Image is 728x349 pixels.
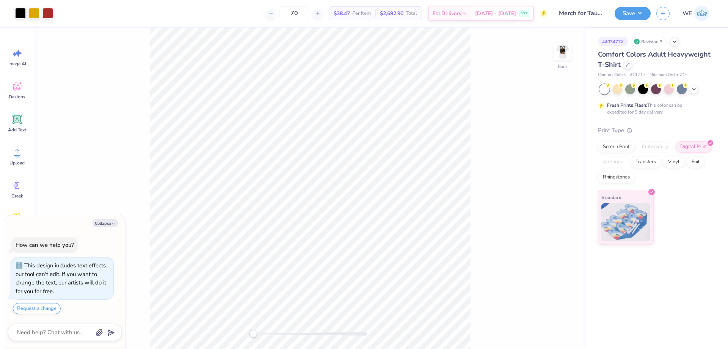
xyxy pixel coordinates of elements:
span: $2,692.90 [380,9,403,17]
input: Untitled Design [553,6,609,21]
div: This color can be expedited for 5 day delivery. [607,102,700,115]
span: Free [521,11,528,16]
span: Per Item [352,9,371,17]
img: Werrine Empeynado [694,6,709,21]
span: Greek [11,193,23,199]
span: Image AI [8,61,26,67]
div: Rhinestones [598,172,635,183]
button: Save [615,7,651,20]
img: Back [555,44,570,59]
button: Request a change [13,303,61,314]
span: WE [682,9,692,18]
div: Print Type [598,126,713,135]
div: Screen Print [598,141,635,153]
span: Designs [9,94,25,100]
div: Digital Print [675,141,712,153]
div: Accessibility label [249,330,257,338]
span: # C1717 [630,72,646,78]
div: Back [558,63,568,70]
div: This design includes text effects our tool can't edit. If you want to change the text, our artist... [16,262,106,295]
input: – – [279,6,309,20]
span: $38.47 [334,9,350,17]
div: Foil [687,156,704,168]
span: Total [406,9,417,17]
button: Collapse [93,219,118,227]
div: # 403477X [598,37,628,46]
span: Upload [9,160,25,166]
span: Comfort Colors [598,72,626,78]
div: How can we help you? [16,241,74,249]
div: Revision 3 [632,37,667,46]
div: Vinyl [663,156,684,168]
span: Minimum Order: 24 + [650,72,687,78]
span: Standard [601,193,621,201]
div: Embroidery [637,141,673,153]
strong: Fresh Prints Flash: [607,102,647,108]
img: Standard [601,203,650,241]
div: Applique [598,156,628,168]
div: Transfers [631,156,661,168]
span: Comfort Colors Adult Heavyweight T-Shirt [598,50,711,69]
span: [DATE] - [DATE] [475,9,516,17]
a: WE [679,6,713,21]
span: Add Text [8,127,26,133]
span: Est. Delivery [433,9,461,17]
